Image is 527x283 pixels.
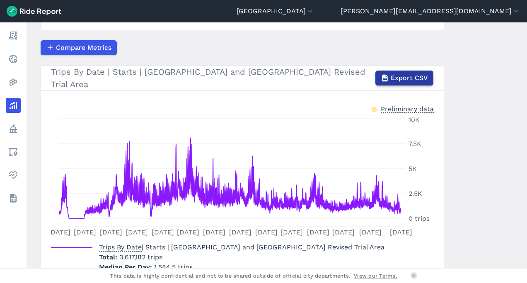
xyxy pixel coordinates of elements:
[126,228,148,236] tspan: [DATE]
[99,241,142,252] span: Trips By Date
[6,168,21,183] a: Health
[409,116,420,124] tspan: 10K
[341,6,520,16] button: [PERSON_NAME][EMAIL_ADDRESS][DOMAIN_NAME]
[7,6,61,17] img: Ride Report
[99,262,384,272] p: 1,584.5 trips
[6,98,21,113] a: Analyze
[375,71,433,85] button: Export CSV
[99,261,154,272] span: Median Per Day
[74,228,96,236] tspan: [DATE]
[99,253,119,261] span: Total
[381,104,434,113] div: Preliminary data
[359,228,382,236] tspan: [DATE]
[354,272,397,280] a: View our Terms.
[390,228,412,236] tspan: [DATE]
[237,6,314,16] button: [GEOGRAPHIC_DATA]
[409,165,417,173] tspan: 5K
[6,144,21,159] a: Areas
[280,228,303,236] tspan: [DATE]
[229,228,251,236] tspan: [DATE]
[203,228,225,236] tspan: [DATE]
[51,66,434,90] div: Trips By Date | Starts | [GEOGRAPHIC_DATA] and [GEOGRAPHIC_DATA] Revised Trial Area
[6,121,21,136] a: Policy
[99,243,384,251] span: | Starts | [GEOGRAPHIC_DATA] and [GEOGRAPHIC_DATA] Revised Trial Area
[119,253,162,261] span: 3,617,182 trips
[255,228,278,236] tspan: [DATE]
[307,228,329,236] tspan: [DATE]
[56,43,111,53] span: Compare Metrics
[152,228,174,236] tspan: [DATE]
[6,75,21,90] a: Heatmaps
[41,40,117,55] button: Compare Metrics
[409,190,422,198] tspan: 2.5K
[332,228,355,236] tspan: [DATE]
[409,215,430,222] tspan: 0 trips
[177,228,199,236] tspan: [DATE]
[48,228,70,236] tspan: [DATE]
[6,191,21,206] a: Datasets
[6,28,21,43] a: Report
[391,73,428,83] span: Export CSV
[409,140,421,148] tspan: 7.5K
[100,228,122,236] tspan: [DATE]
[6,51,21,66] a: Realtime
